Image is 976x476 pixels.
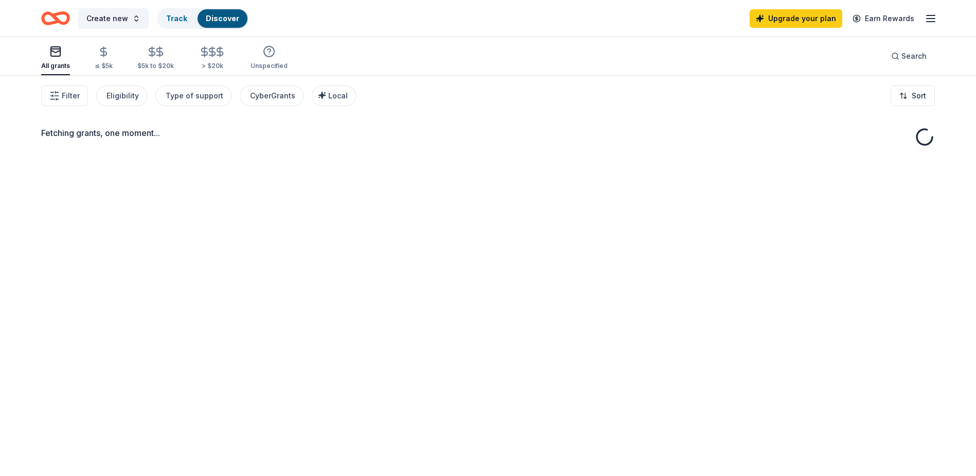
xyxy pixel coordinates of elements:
[251,41,288,75] button: Unspecified
[312,86,356,106] button: Local
[137,42,174,75] button: $5k to $20k
[199,62,226,70] div: > $20k
[107,90,139,102] div: Eligibility
[846,9,920,28] a: Earn Rewards
[41,127,935,139] div: Fetching grants, one moment...
[250,90,295,102] div: CyberGrants
[901,50,927,62] span: Search
[912,90,926,102] span: Sort
[891,86,935,106] button: Sort
[157,8,249,29] button: TrackDiscover
[62,90,80,102] span: Filter
[750,9,842,28] a: Upgrade your plan
[328,91,348,100] span: Local
[96,86,147,106] button: Eligibility
[166,14,187,23] a: Track
[883,46,935,66] button: Search
[155,86,232,106] button: Type of support
[95,42,113,75] button: ≤ $5k
[41,6,70,30] a: Home
[199,42,226,75] button: > $20k
[95,62,113,70] div: ≤ $5k
[41,41,70,75] button: All grants
[206,14,239,23] a: Discover
[166,90,223,102] div: Type of support
[86,12,128,25] span: Create new
[41,86,88,106] button: Filter
[251,62,288,70] div: Unspecified
[41,62,70,70] div: All grants
[240,86,304,106] button: CyberGrants
[78,8,149,29] button: Create new
[137,62,174,70] div: $5k to $20k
